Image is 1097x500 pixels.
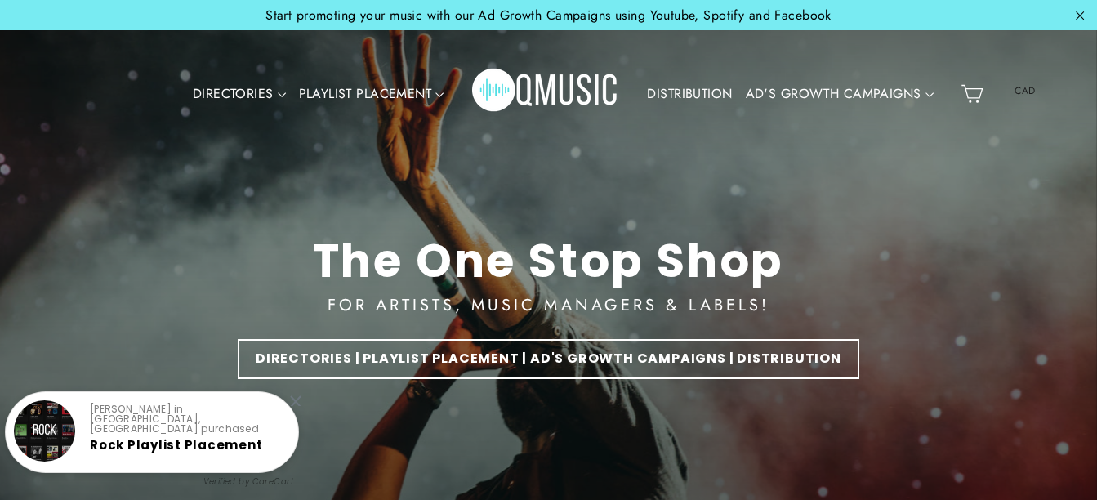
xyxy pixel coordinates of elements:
[328,292,769,319] div: FOR ARTISTS, MUSIC MANAGERS & LABELS!
[203,475,295,489] small: Verified by CareCart
[739,75,940,113] a: AD'S GROWTH CAMPAIGNS
[90,404,284,434] p: [PERSON_NAME] in [GEOGRAPHIC_DATA], [GEOGRAPHIC_DATA] purchased
[238,339,859,379] a: DIRECTORIES | PLAYLIST PLACEMENT | AD'S GROWTH CAMPAIGNS | DISTRIBUTION
[994,78,1056,103] span: CAD
[313,234,785,288] div: The One Stop Shop
[292,75,451,113] a: PLAYLIST PLACEMENT
[186,75,292,113] a: DIRECTORIES
[137,47,954,142] div: Primary
[640,75,738,113] a: DISTRIBUTION
[90,436,262,453] a: Rock Playlist Placement
[472,57,619,131] img: Q Music Promotions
